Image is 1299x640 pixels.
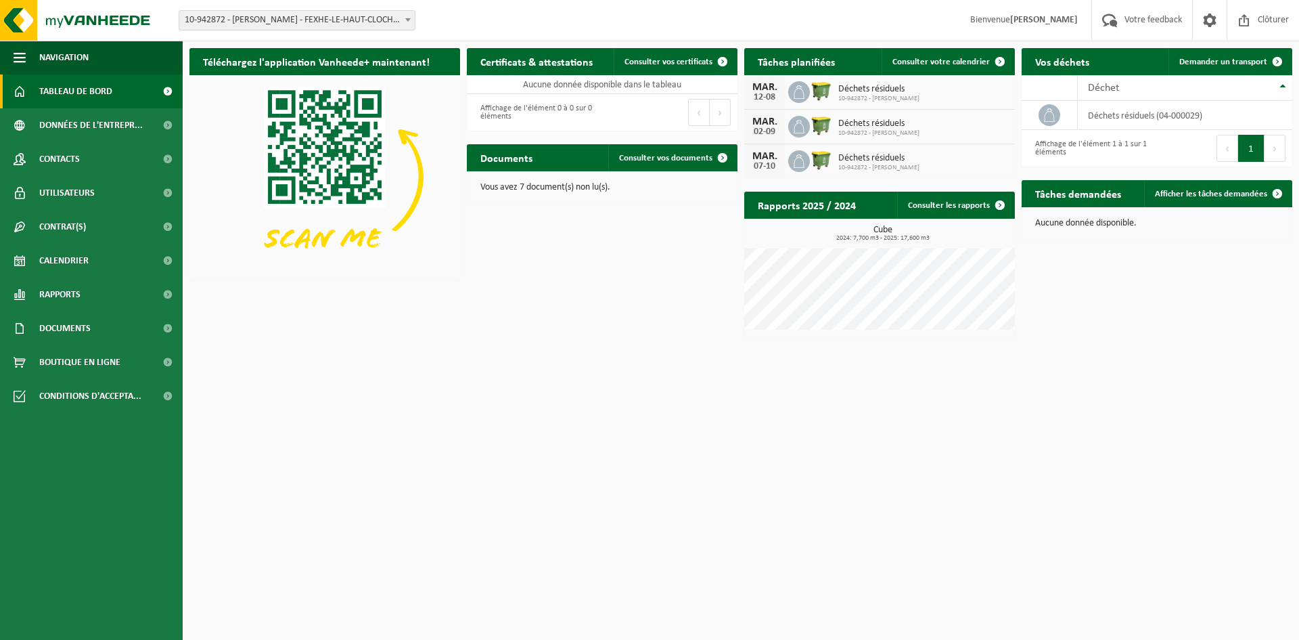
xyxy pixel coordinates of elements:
[751,235,1015,242] span: 2024: 7,700 m3 - 2025: 17,600 m3
[1022,48,1103,74] h2: Vos déchets
[1238,135,1264,162] button: 1
[39,345,120,379] span: Boutique en ligne
[1022,180,1135,207] h2: Tâches demandées
[39,176,95,210] span: Utilisateurs
[892,58,990,66] span: Consulter votre calendrier
[1088,83,1119,93] span: Déchet
[39,244,89,278] span: Calendrier
[810,114,833,137] img: WB-1100-HPE-GN-50
[688,99,710,126] button: Previous
[1216,135,1238,162] button: Previous
[39,312,91,345] span: Documents
[614,48,736,75] a: Consulter vos certificats
[1010,15,1078,25] strong: [PERSON_NAME]
[467,144,546,171] h2: Documents
[838,164,919,172] span: 10-942872 - [PERSON_NAME]
[751,116,778,127] div: MAR.
[751,151,778,162] div: MAR.
[189,75,460,278] img: Download de VHEPlus App
[751,127,778,137] div: 02-09
[39,41,89,74] span: Navigation
[179,11,415,30] span: 10-942872 - VIEIRA LOPEZ CEDRIC - FEXHE-LE-HAUT-CLOCHER
[838,84,919,95] span: Déchets résiduels
[179,10,415,30] span: 10-942872 - VIEIRA LOPEZ CEDRIC - FEXHE-LE-HAUT-CLOCHER
[1035,219,1279,228] p: Aucune donnée disponible.
[751,82,778,93] div: MAR.
[1155,190,1267,198] span: Afficher les tâches demandées
[710,99,731,126] button: Next
[838,95,919,103] span: 10-942872 - [PERSON_NAME]
[189,48,443,74] h2: Téléchargez l'application Vanheede+ maintenant!
[624,58,712,66] span: Consulter vos certificats
[608,144,736,171] a: Consulter vos documents
[39,210,86,244] span: Contrat(s)
[1179,58,1267,66] span: Demander un transport
[619,154,712,163] span: Consulter vos documents
[39,379,141,413] span: Conditions d'accepta...
[882,48,1013,75] a: Consulter votre calendrier
[810,148,833,171] img: WB-1100-HPE-GN-50
[838,129,919,137] span: 10-942872 - [PERSON_NAME]
[751,162,778,171] div: 07-10
[838,153,919,164] span: Déchets résiduels
[39,74,112,108] span: Tableau de bord
[467,48,606,74] h2: Certificats & attestations
[39,278,81,312] span: Rapports
[39,142,80,176] span: Contacts
[897,192,1013,219] a: Consulter les rapports
[751,93,778,102] div: 12-08
[467,75,737,94] td: Aucune donnée disponible dans le tableau
[1264,135,1285,162] button: Next
[838,119,919,129] span: Déchets résiduels
[1168,48,1291,75] a: Demander un transport
[810,79,833,102] img: WB-1100-HPE-GN-50
[744,48,848,74] h2: Tâches planifiées
[39,108,143,142] span: Données de l'entrepr...
[1078,101,1292,130] td: déchets résiduels (04-000029)
[1144,180,1291,207] a: Afficher les tâches demandées
[1028,133,1150,163] div: Affichage de l'élément 1 à 1 sur 1 éléments
[751,226,1015,242] h3: Cube
[474,98,595,127] div: Affichage de l'élément 0 à 0 sur 0 éléments
[744,192,869,218] h2: Rapports 2025 / 2024
[480,183,724,192] p: Vous avez 7 document(s) non lu(s).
